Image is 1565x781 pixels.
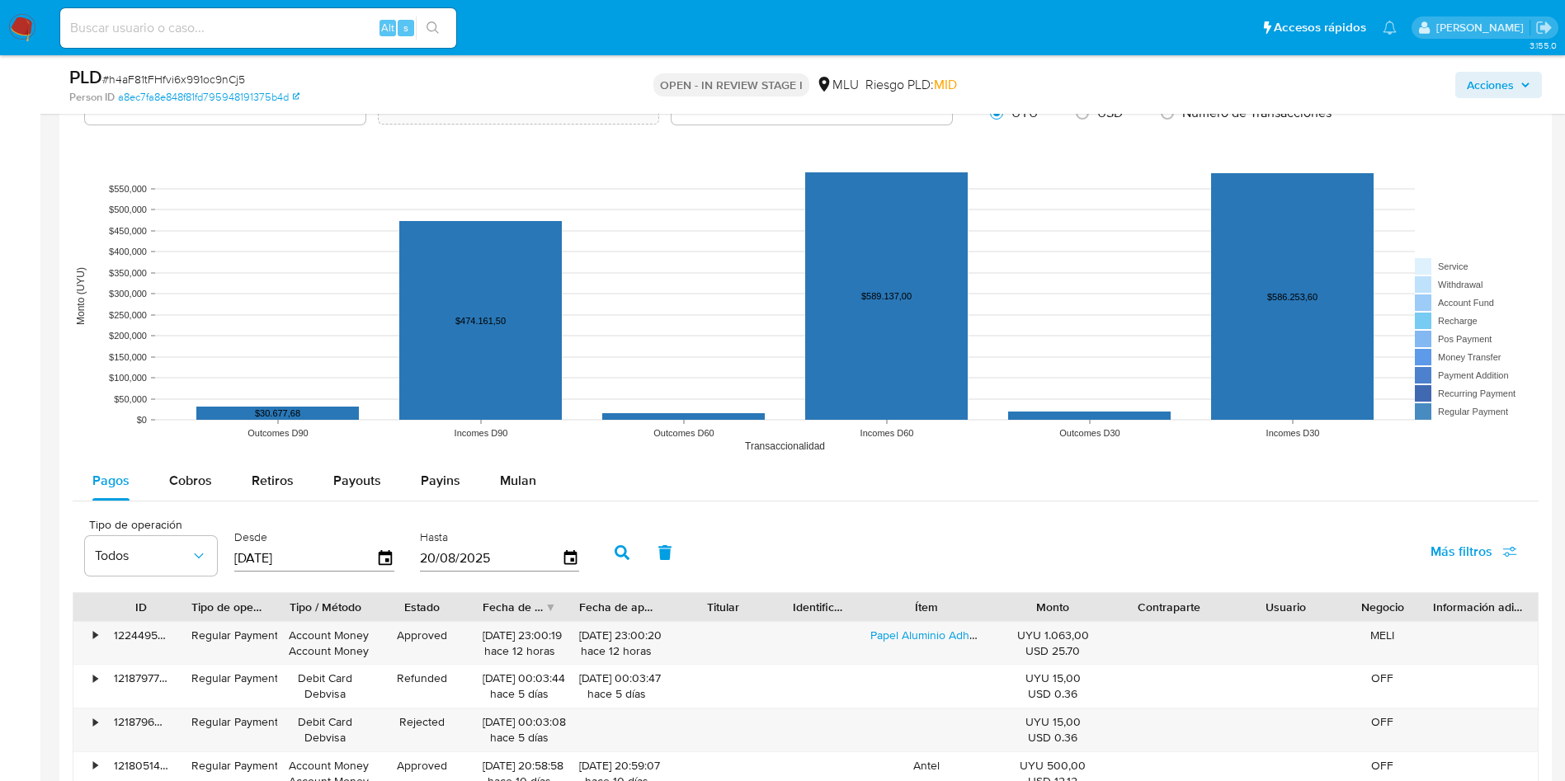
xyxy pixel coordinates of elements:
[416,16,450,40] button: search-icon
[102,71,245,87] span: # h4aF81tFHfvi6x991oc9nCj5
[60,17,456,39] input: Buscar usuario o caso...
[1274,19,1366,36] span: Accesos rápidos
[381,20,394,35] span: Alt
[1535,19,1553,36] a: Salir
[816,76,859,94] div: MLU
[865,76,957,94] span: Riesgo PLD:
[1467,72,1514,98] span: Acciones
[1530,39,1557,52] span: 3.155.0
[69,64,102,90] b: PLD
[934,75,957,94] span: MID
[1383,21,1397,35] a: Notificaciones
[69,90,115,105] b: Person ID
[653,73,809,96] p: OPEN - IN REVIEW STAGE I
[403,20,408,35] span: s
[1455,72,1542,98] button: Acciones
[118,90,299,105] a: a8ec7fa8e848f81fd795948191375b4d
[1436,20,1530,35] p: tomas.vaya@mercadolibre.com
